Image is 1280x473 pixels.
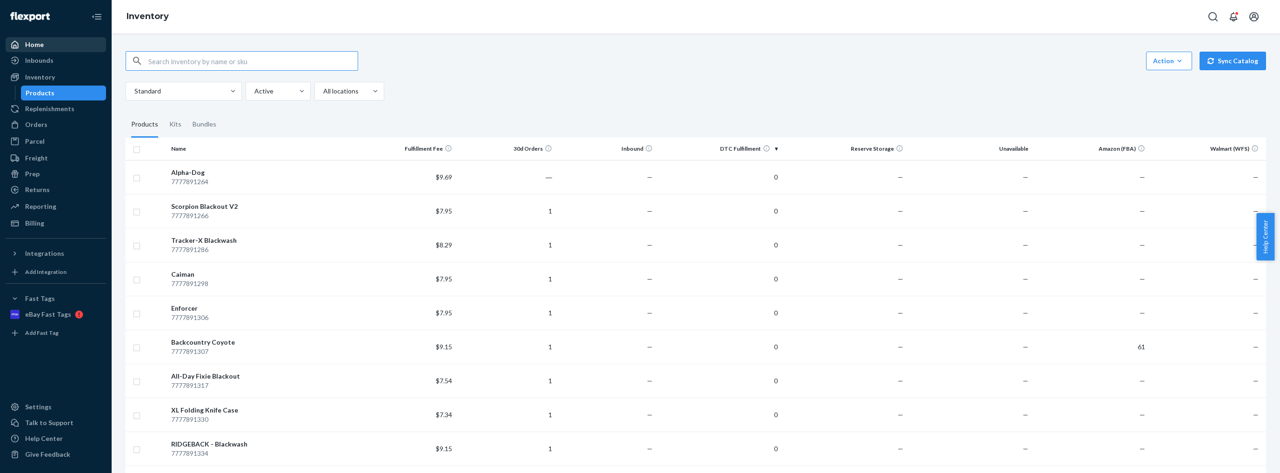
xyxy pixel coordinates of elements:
[25,153,48,163] div: Freight
[171,304,352,313] div: Enforcer
[171,372,352,381] div: All-Day Fixie Blackout
[6,182,106,197] a: Returns
[647,173,653,181] span: —
[21,86,107,100] a: Products
[1204,7,1222,26] button: Open Search Box
[456,194,556,228] td: 1
[656,228,781,262] td: 0
[6,134,106,149] a: Parcel
[171,347,352,356] div: 7777891307
[1253,173,1259,181] span: —
[1140,207,1145,215] span: —
[6,326,106,340] a: Add Fast Tag
[781,138,907,160] th: Reserve Storage
[556,138,656,160] th: Inbound
[25,310,71,319] div: eBay Fast Tags
[1253,445,1259,453] span: —
[6,447,106,462] button: Give Feedback
[25,402,52,412] div: Settings
[171,279,352,288] div: 7777891298
[1023,411,1028,419] span: —
[119,3,176,30] ol: breadcrumbs
[26,88,54,98] div: Products
[171,168,352,177] div: Alpha-Dog
[1256,213,1274,260] button: Help Center
[1200,52,1266,70] button: Sync Catalog
[171,202,352,211] div: Scorpion Blackout V2
[25,434,63,443] div: Help Center
[1023,377,1028,385] span: —
[1023,241,1028,249] span: —
[1253,309,1259,317] span: —
[25,120,47,129] div: Orders
[171,177,352,187] div: 7777891264
[171,338,352,347] div: Backcountry Coyote
[171,449,352,458] div: 7777891334
[6,117,106,132] a: Orders
[25,219,44,228] div: Billing
[25,202,56,211] div: Reporting
[1253,275,1259,283] span: —
[322,87,323,96] input: All locations
[456,228,556,262] td: 1
[456,296,556,330] td: 1
[25,73,55,82] div: Inventory
[898,309,903,317] span: —
[171,440,352,449] div: RIDGEBACK - Blackwash
[656,160,781,194] td: 0
[1153,56,1185,66] div: Action
[6,70,106,85] a: Inventory
[6,167,106,181] a: Prep
[25,169,40,179] div: Prep
[436,309,452,317] span: $7.95
[6,431,106,446] a: Help Center
[167,138,355,160] th: Name
[25,137,45,146] div: Parcel
[436,445,452,453] span: $9.15
[171,211,352,220] div: 7777891266
[1023,445,1028,453] span: —
[436,377,452,385] span: $7.54
[25,450,70,459] div: Give Feedback
[898,241,903,249] span: —
[907,138,1032,160] th: Unavailable
[6,246,106,261] button: Integrations
[6,216,106,231] a: Billing
[25,104,74,113] div: Replenishments
[456,364,556,398] td: 1
[133,87,134,96] input: Standard
[1253,343,1259,351] span: —
[656,262,781,296] td: 0
[436,343,452,351] span: $9.15
[1140,241,1145,249] span: —
[1140,377,1145,385] span: —
[1140,309,1145,317] span: —
[1253,241,1259,249] span: —
[647,445,653,453] span: —
[456,262,556,296] td: 1
[436,411,452,419] span: $7.34
[25,56,53,65] div: Inbounds
[656,398,781,432] td: 0
[1023,343,1028,351] span: —
[647,275,653,283] span: —
[1032,138,1149,160] th: Amazon (FBA)
[898,445,903,453] span: —
[456,160,556,194] td: ―
[898,275,903,283] span: —
[656,432,781,466] td: 0
[647,343,653,351] span: —
[1149,138,1266,160] th: Walmart (WFS)
[148,52,358,70] input: Search inventory by name or sku
[456,138,556,160] th: 30d Orders
[647,207,653,215] span: —
[10,12,50,21] img: Flexport logo
[898,343,903,351] span: —
[25,418,73,427] div: Talk to Support
[656,296,781,330] td: 0
[898,377,903,385] span: —
[171,313,352,322] div: 7777891306
[1140,445,1145,453] span: —
[647,309,653,317] span: —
